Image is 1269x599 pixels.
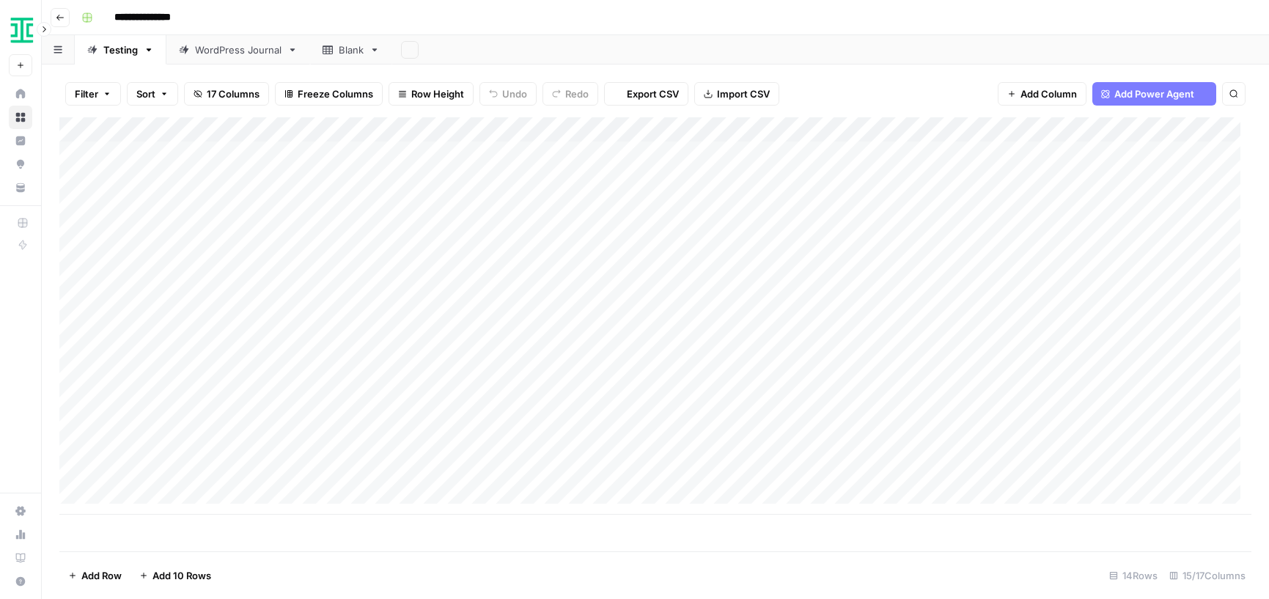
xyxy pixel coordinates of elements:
[195,43,282,57] div: WordPress Journal
[275,82,383,106] button: Freeze Columns
[130,564,220,587] button: Add 10 Rows
[207,87,260,101] span: 17 Columns
[1114,87,1194,101] span: Add Power Agent
[1020,87,1077,101] span: Add Column
[310,35,392,65] a: Blank
[1103,564,1163,587] div: 14 Rows
[339,43,364,57] div: Blank
[127,82,178,106] button: Sort
[75,35,166,65] a: Testing
[65,82,121,106] button: Filter
[627,87,679,101] span: Export CSV
[75,87,98,101] span: Filter
[103,43,138,57] div: Testing
[411,87,464,101] span: Row Height
[9,12,32,48] button: Workspace: Ironclad
[9,499,32,523] a: Settings
[389,82,474,106] button: Row Height
[81,568,122,583] span: Add Row
[298,87,373,101] span: Freeze Columns
[998,82,1086,106] button: Add Column
[9,82,32,106] a: Home
[565,87,589,101] span: Redo
[9,176,32,199] a: Your Data
[542,82,598,106] button: Redo
[502,87,527,101] span: Undo
[479,82,537,106] button: Undo
[9,546,32,570] a: Learning Hub
[9,106,32,129] a: Browse
[184,82,269,106] button: 17 Columns
[9,17,35,43] img: Ironclad Logo
[152,568,211,583] span: Add 10 Rows
[9,570,32,593] button: Help + Support
[9,152,32,176] a: Opportunities
[9,129,32,152] a: Insights
[136,87,155,101] span: Sort
[59,564,130,587] button: Add Row
[717,87,770,101] span: Import CSV
[1163,564,1251,587] div: 15/17 Columns
[604,82,688,106] button: Export CSV
[1092,82,1216,106] button: Add Power Agent
[9,523,32,546] a: Usage
[166,35,310,65] a: WordPress Journal
[694,82,779,106] button: Import CSV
